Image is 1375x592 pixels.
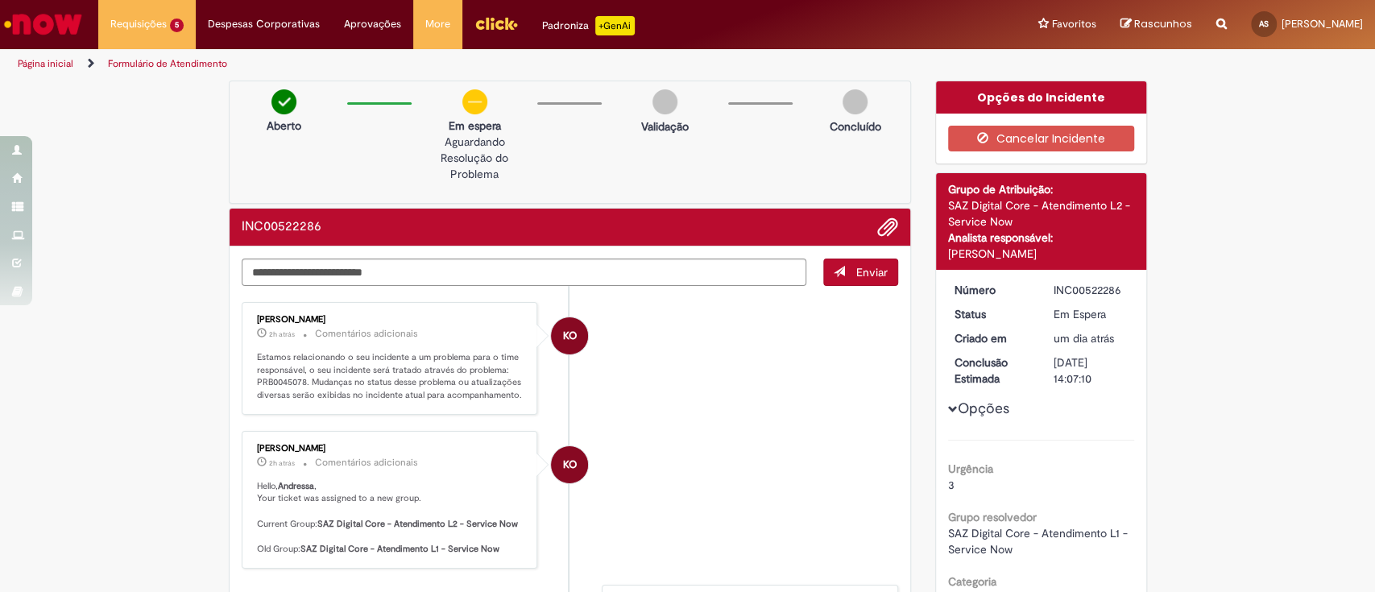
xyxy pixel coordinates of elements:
img: circle-minus.png [462,89,487,114]
span: Requisições [110,16,167,32]
b: Grupo resolvedor [948,510,1037,524]
div: [PERSON_NAME] [257,315,525,325]
dt: Número [942,282,1042,298]
img: img-circle-grey.png [843,89,868,114]
b: Urgência [948,462,993,476]
span: Enviar [856,265,888,279]
div: 26/08/2025 11:07:10 [1054,330,1129,346]
p: Aguardando Resolução do Problema [420,134,529,182]
p: Estamos relacionando o seu incidente a um problema para o time responsável, o seu incidente será ... [257,351,525,402]
div: INC00522286 [1054,282,1129,298]
small: Comentários adicionais [315,327,418,341]
span: More [425,16,450,32]
p: Hello, , Your ticket was assigned to a new group. Current Group: Old Group: [257,480,525,556]
a: Rascunhos [1120,17,1192,32]
button: Cancelar Incidente [948,126,1134,151]
span: AS [1259,19,1269,29]
div: Padroniza [542,16,635,35]
span: Rascunhos [1134,16,1192,31]
span: um dia atrás [1054,331,1114,346]
span: 5 [170,19,184,32]
img: ServiceNow [2,8,85,40]
textarea: Digite sua mensagem aqui... [242,259,807,286]
div: Analista responsável: [948,230,1134,246]
div: Grupo de Atribuição: [948,181,1134,197]
a: Página inicial [18,57,73,70]
span: Favoritos [1052,16,1096,32]
dt: Status [942,306,1042,322]
p: +GenAi [595,16,635,35]
small: Comentários adicionais [315,456,418,470]
p: Concluído [830,118,881,135]
p: Aberto [267,118,301,134]
p: Em espera [420,118,529,134]
span: 3 [948,478,955,492]
h2: INC00522286 Histórico de tíquete [242,220,321,234]
button: Enviar [823,259,898,286]
span: [PERSON_NAME] [1282,17,1363,31]
img: img-circle-grey.png [652,89,677,114]
div: Kalliandru Oliveira [551,317,588,354]
b: SAZ Digital Core - Atendimento L1 - Service Now [300,543,499,555]
span: 2h atrás [269,458,295,468]
p: Validação [641,118,689,135]
b: Andressa [278,480,314,492]
img: click_logo_yellow_360x200.png [474,11,518,35]
img: check-circle-green.png [271,89,296,114]
span: KO [563,317,577,355]
time: 26/08/2025 11:07:10 [1054,331,1114,346]
button: Adicionar anexos [877,217,898,238]
span: Aprovações [344,16,401,32]
dt: Conclusão Estimada [942,354,1042,387]
ul: Trilhas de página [12,49,905,79]
div: Opções do Incidente [936,81,1146,114]
div: SAZ Digital Core - Atendimento L2 - Service Now [948,197,1134,230]
div: [PERSON_NAME] [257,444,525,453]
b: Categoria [948,574,996,589]
a: Formulário de Atendimento [108,57,227,70]
span: Despesas Corporativas [208,16,320,32]
time: 27/08/2025 12:03:18 [269,458,295,468]
span: 2h atrás [269,329,295,339]
div: [DATE] 14:07:10 [1054,354,1129,387]
span: KO [563,445,577,484]
div: Em Espera [1054,306,1129,322]
div: Kalliandru Oliveira [551,446,588,483]
time: 27/08/2025 12:03:39 [269,329,295,339]
dt: Criado em [942,330,1042,346]
span: SAZ Digital Core - Atendimento L1 - Service Now [948,526,1131,557]
b: SAZ Digital Core - Atendimento L2 - Service Now [317,518,518,530]
div: [PERSON_NAME] [948,246,1134,262]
